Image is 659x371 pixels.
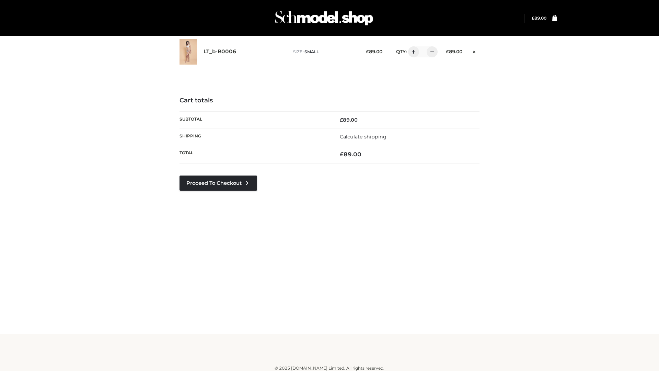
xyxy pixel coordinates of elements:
a: Calculate shipping [340,134,386,140]
h4: Cart totals [180,97,479,104]
th: Total [180,145,329,164]
th: Shipping [180,128,329,145]
div: QTY: [389,46,435,57]
a: Proceed to Checkout [180,176,257,191]
bdi: 89.00 [340,151,361,158]
bdi: 89.00 [446,49,462,54]
a: £89.00 [532,15,546,21]
span: £ [446,49,449,54]
span: £ [366,49,369,54]
img: Schmodel Admin 964 [273,4,375,32]
th: Subtotal [180,111,329,128]
span: SMALL [304,49,319,54]
p: size : [293,49,355,55]
a: Remove this item [469,46,479,55]
span: £ [532,15,534,21]
bdi: 89.00 [532,15,546,21]
span: £ [340,151,344,158]
bdi: 89.00 [366,49,382,54]
a: LT_b-B0006 [204,48,236,55]
bdi: 89.00 [340,117,358,123]
span: £ [340,117,343,123]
